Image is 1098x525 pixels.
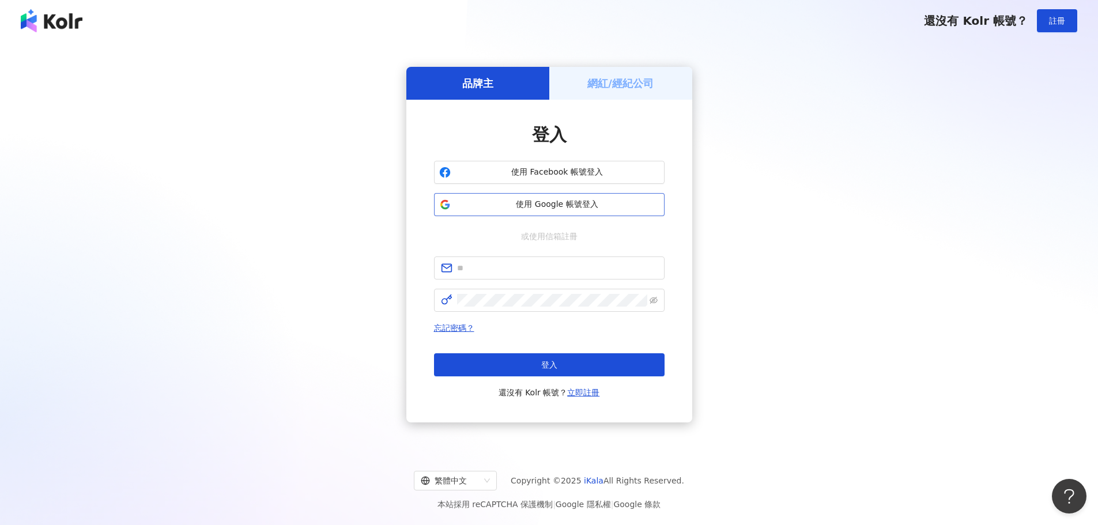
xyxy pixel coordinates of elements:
[613,500,661,509] a: Google 條款
[1052,479,1086,513] iframe: Help Scout Beacon - Open
[434,193,665,216] button: 使用 Google 帳號登入
[924,14,1028,28] span: 還沒有 Kolr 帳號？
[434,353,665,376] button: 登入
[513,230,586,243] span: 或使用信箱註冊
[511,474,684,488] span: Copyright © 2025 All Rights Reserved.
[437,497,661,511] span: 本站採用 reCAPTCHA 保護機制
[434,323,474,333] a: 忘記密碼？
[1037,9,1077,32] button: 註冊
[567,388,599,397] a: 立即註冊
[541,360,557,369] span: 登入
[584,476,603,485] a: iKala
[611,500,614,509] span: |
[455,199,659,210] span: 使用 Google 帳號登入
[434,161,665,184] button: 使用 Facebook 帳號登入
[556,500,611,509] a: Google 隱私權
[1049,16,1065,25] span: 註冊
[532,124,567,145] span: 登入
[455,167,659,178] span: 使用 Facebook 帳號登入
[421,471,480,490] div: 繁體中文
[553,500,556,509] span: |
[21,9,82,32] img: logo
[499,386,600,399] span: 還沒有 Kolr 帳號？
[462,76,493,90] h5: 品牌主
[587,76,654,90] h5: 網紅/經紀公司
[650,296,658,304] span: eye-invisible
